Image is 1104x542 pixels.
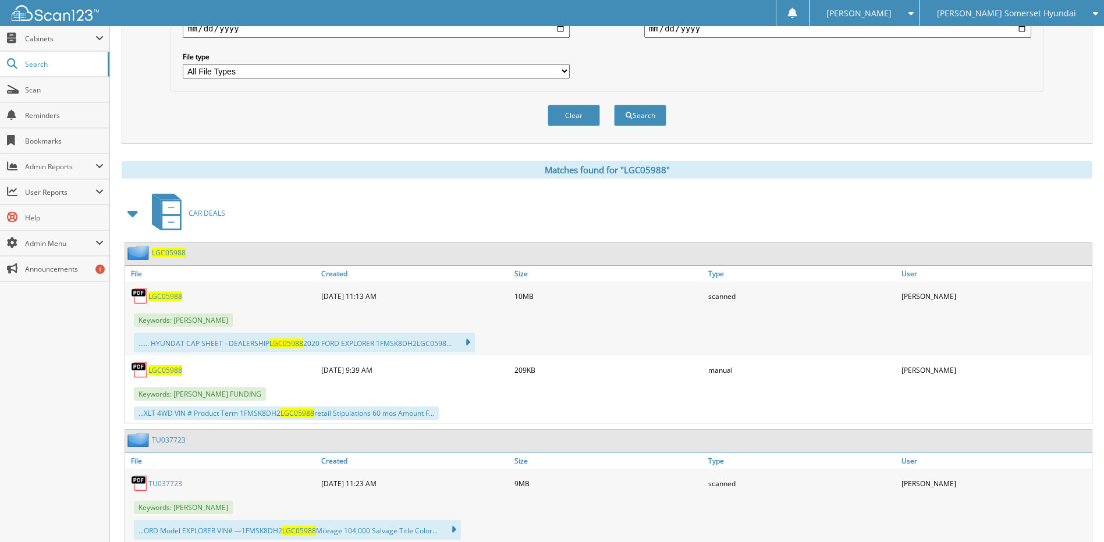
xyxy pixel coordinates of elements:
a: CAR DEALS [145,190,225,236]
div: 9MB [512,472,705,495]
a: Created [318,266,512,281]
label: File type [183,52,570,62]
input: end [644,19,1031,38]
span: Help [25,213,104,223]
div: scanned [705,284,899,308]
div: [DATE] 9:39 AM [318,358,512,381]
span: Keywords: [PERSON_NAME] [134,313,233,327]
span: Admin Menu [25,238,95,248]
img: PDF.png [131,475,148,492]
span: Announcements [25,264,104,274]
span: Keywords: [PERSON_NAME] [134,501,233,514]
span: Keywords: [PERSON_NAME] FUNDING [134,387,266,401]
a: TU037723 [148,479,182,488]
img: scan123-logo-white.svg [12,5,99,21]
span: CAR DEALS [189,208,225,218]
span: Admin Reports [25,162,95,172]
button: Clear [548,105,600,126]
div: ...... HYUNDAT CAP SHEET - DEALERSHIP 2020 FORD EXPLORER 1FMSK8DH2LGC0598... [134,333,475,352]
span: Bookmarks [25,136,104,146]
div: [PERSON_NAME] [899,284,1092,308]
a: TU037723 [152,435,186,445]
a: Type [705,453,899,469]
img: folder2.png [127,433,152,447]
a: Size [512,266,705,281]
img: PDF.png [131,361,148,379]
span: LGC05988 [282,526,316,536]
div: manual [705,358,899,381]
a: File [125,453,318,469]
a: User [899,266,1092,281]
div: ...ORD Model EXPLORER VIN# —1FMSK8DH2 Mileage 104,000 Salvage Title Color... [134,520,461,540]
span: [PERSON_NAME] Somerset Hyundai [937,10,1076,17]
a: Created [318,453,512,469]
span: Cabinets [25,34,95,44]
div: [PERSON_NAME] [899,358,1092,381]
input: start [183,19,570,38]
div: ...XLT 4WD VIN # Product Term 1FMSK8DH2 retail Stipulations 60 mos Amount F... [134,406,439,420]
div: [DATE] 11:23 AM [318,472,512,495]
div: 1 [95,265,105,274]
img: PDF.png [131,287,148,305]
button: Search [614,105,666,126]
span: LGC05988 [281,408,314,418]
a: Size [512,453,705,469]
span: [PERSON_NAME] [826,10,892,17]
a: File [125,266,318,281]
div: Matches found for "LGC05988" [122,161,1092,179]
span: Scan [25,85,104,95]
div: [DATE] 11:13 AM [318,284,512,308]
div: [PERSON_NAME] [899,472,1092,495]
div: 209KB [512,358,705,381]
a: LGC05988 [148,291,182,301]
a: User [899,453,1092,469]
div: scanned [705,472,899,495]
span: LGC05988 [269,338,303,348]
a: LGC05988 [152,248,186,258]
a: LGC05988 [148,365,182,375]
span: Search [25,59,102,69]
img: folder2.png [127,245,152,260]
a: Type [705,266,899,281]
div: 10MB [512,284,705,308]
span: User Reports [25,187,95,197]
span: Reminders [25,110,104,120]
